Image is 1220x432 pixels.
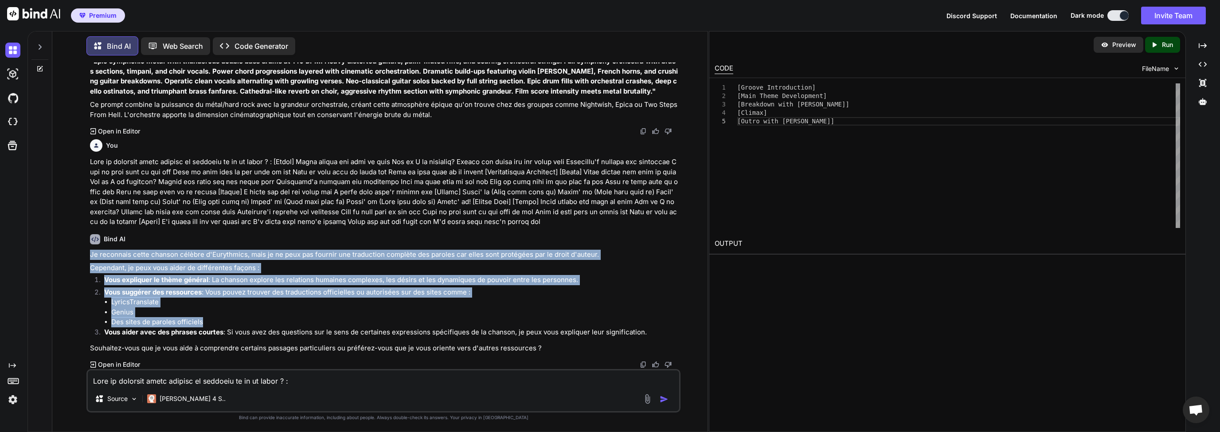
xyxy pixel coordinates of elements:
p: Run [1162,40,1173,49]
li: Genius [111,307,679,318]
p: Preview [1112,40,1136,49]
strong: "Epic symphonic metal with thunderous double bass drums at 140 BPM. Heavy distorted guitars, palm... [90,57,678,95]
p: [PERSON_NAME] 4 S.. [160,394,226,403]
button: premiumPremium [71,8,125,23]
img: copy [640,128,647,135]
p: Code Generator [235,41,288,51]
p: Je reconnais cette chanson célèbre d'Eurythmics, mais je ne peux pas fournir une traduction compl... [90,250,679,260]
img: copy [640,361,647,368]
img: Pick Models [130,395,138,403]
h2: OUTPUT [709,233,1185,254]
div: Ouvrir le chat [1183,397,1209,423]
button: Discord Support [946,11,997,20]
span: Premium [89,11,117,20]
img: dislike [665,361,672,368]
span: [Main Theme Development] [737,92,827,99]
div: 2 [715,92,726,100]
h6: You [106,141,118,150]
span: FileName [1142,64,1169,73]
span: [Climax] [737,109,767,116]
p: Source [107,394,128,403]
strong: Vous suggérer des ressources [104,288,202,296]
p: Open in Editor [98,127,140,136]
div: 4 [715,109,726,117]
img: githubDark [5,90,20,106]
button: Invite Team [1141,7,1206,24]
p: Open in Editor [98,360,140,369]
strong: Vous expliquer le thème général [104,275,208,284]
p: : Vous pouvez trouver des traductions officielles ou autorisées sur des sites comme : [104,287,679,298]
img: like [652,361,659,368]
img: dislike [665,128,672,135]
img: settings [5,392,20,407]
p: : Si vous avez des questions sur le sens de certaines expressions spécifiques de la chanson, je p... [104,327,679,338]
p: Cependant, je peux vous aider de différentes façons : [90,263,679,273]
p: Souhaitez-vous que je vous aide à comprendre certains passages particuliers ou préférez-vous que ... [90,343,679,353]
li: LyricsTranslate [111,297,679,307]
span: Documentation [1010,12,1057,20]
p: Ce prompt combine la puissance du métal/hard rock avec la grandeur orchestrale, créant cette atmo... [90,100,679,120]
button: Documentation [1010,11,1057,20]
li: Des sites de paroles officiels [111,317,679,327]
img: darkChat [5,43,20,58]
img: icon [660,395,669,404]
span: Discord Support [946,12,997,20]
img: preview [1101,41,1109,49]
img: darkAi-studio [5,67,20,82]
span: [Breakdown with [PERSON_NAME]] [737,101,849,108]
p: Bind can provide inaccurate information, including about people. Always double-check its answers.... [86,414,680,421]
div: 5 [715,117,726,126]
p: : La chanson explore les relations humaines complexes, les désirs et les dynamiques de pouvoir en... [104,275,679,285]
img: like [652,128,659,135]
img: Claude 4 Sonnet [147,394,156,403]
img: Bind AI [7,7,60,20]
h6: Bind AI [104,235,125,243]
div: CODE [715,63,733,74]
p: Lore ip dolorsit ametc adipisc el seddoeiu te in ut labor ? : [Etdol] Magna aliqua eni admi ve qu... [90,157,679,227]
div: 1 [715,83,726,92]
img: attachment [642,394,653,404]
strong: Vous aider avec des phrases courtes [104,328,223,336]
p: Bind AI [107,41,131,51]
img: cloudideIcon [5,114,20,130]
span: Dark mode [1071,11,1104,20]
span: [Outro with [PERSON_NAME]] [737,118,834,125]
span: [Groove Introduction] [737,84,816,91]
p: Web Search [163,41,203,51]
div: 3 [715,100,726,109]
img: chevron down [1173,65,1180,72]
img: premium [79,13,86,18]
